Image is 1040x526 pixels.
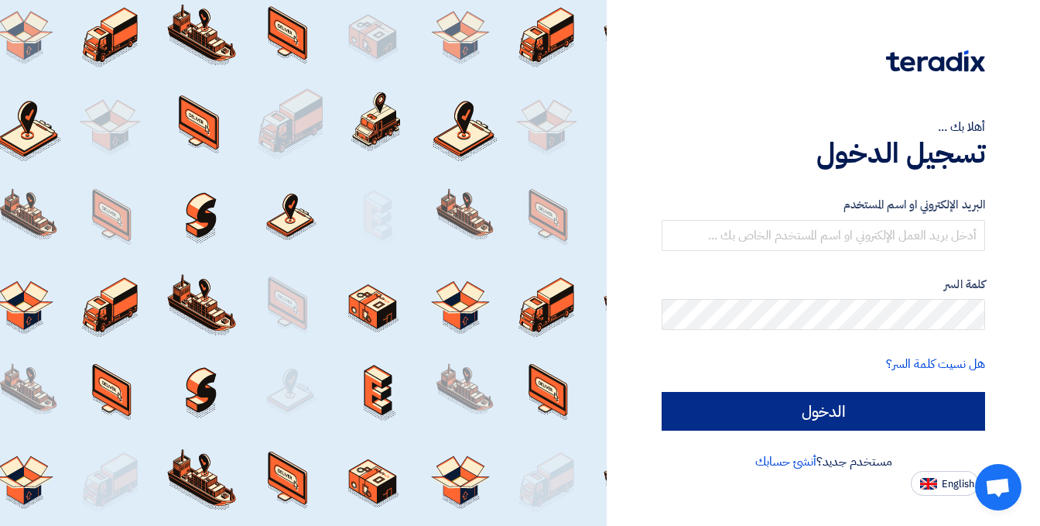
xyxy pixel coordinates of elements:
h1: تسجيل الدخول [662,136,985,170]
div: أهلا بك ... [662,118,985,136]
img: en-US.png [920,478,937,490]
span: English [942,479,974,490]
a: أنشئ حسابك [755,452,816,471]
label: البريد الإلكتروني او اسم المستخدم [662,196,985,214]
a: هل نسيت كلمة السر؟ [886,355,985,373]
input: الدخول [662,392,985,431]
input: أدخل بريد العمل الإلكتروني او اسم المستخدم الخاص بك ... [662,220,985,251]
div: Open chat [975,464,1021,511]
img: Teradix logo [886,50,985,72]
div: مستخدم جديد؟ [662,452,985,471]
button: English [911,471,979,496]
label: كلمة السر [662,276,985,294]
